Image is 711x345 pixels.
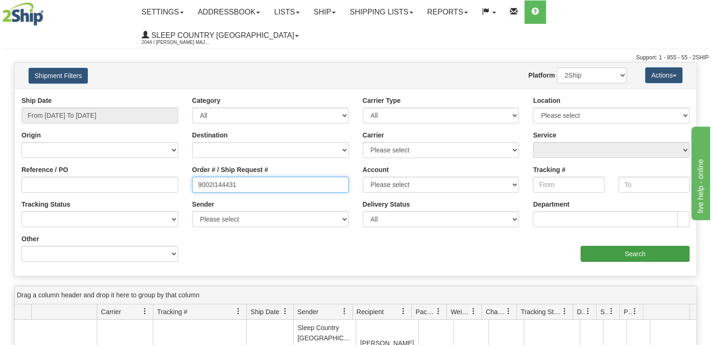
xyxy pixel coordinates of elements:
iframe: chat widget [689,125,710,220]
a: Recipient filter column settings [395,303,411,319]
span: Sender [297,307,318,316]
label: Order # / Ship Request # [192,165,268,174]
span: Delivery Status [577,307,585,316]
img: logo2044.jpg [2,2,43,26]
label: Tracking Status [22,200,70,209]
a: Tracking Status filter column settings [557,303,573,319]
a: Shipment Issues filter column settings [603,303,619,319]
label: Tracking # [533,165,565,174]
a: Settings [135,0,191,24]
label: Reference / PO [22,165,68,174]
a: Lists [267,0,306,24]
input: To [618,177,689,193]
a: Packages filter column settings [431,303,446,319]
a: Reports [420,0,475,24]
span: Packages [416,307,435,316]
a: Weight filter column settings [466,303,481,319]
label: Ship Date [22,96,52,105]
span: 2044 / [PERSON_NAME] Major [PERSON_NAME] [142,38,212,47]
span: Shipment Issues [600,307,608,316]
label: Origin [22,130,41,140]
a: Sender filter column settings [337,303,352,319]
label: Platform [528,71,555,80]
span: Sleep Country [GEOGRAPHIC_DATA] [149,31,294,39]
span: Tracking # [157,307,187,316]
label: Carrier [363,130,384,140]
label: Sender [192,200,214,209]
a: Charge filter column settings [501,303,517,319]
div: live help - online [7,6,86,17]
button: Actions [645,67,682,83]
span: Pickup Status [624,307,632,316]
a: Sleep Country [GEOGRAPHIC_DATA] 2044 / [PERSON_NAME] Major [PERSON_NAME] [135,24,306,47]
input: From [533,177,604,193]
label: Location [533,96,560,105]
span: Recipient [357,307,384,316]
a: Carrier filter column settings [137,303,153,319]
label: Service [533,130,556,140]
a: Ship Date filter column settings [277,303,293,319]
a: Pickup Status filter column settings [627,303,643,319]
a: Addressbook [191,0,267,24]
label: Destination [192,130,228,140]
span: Charge [486,307,505,316]
div: grid grouping header [14,286,697,304]
span: Ship Date [251,307,279,316]
span: Carrier [101,307,121,316]
a: Ship [307,0,343,24]
label: Carrier Type [363,96,401,105]
button: Shipment Filters [29,68,88,84]
span: Weight [451,307,470,316]
label: Other [22,234,39,244]
a: Tracking # filter column settings [230,303,246,319]
label: Department [533,200,569,209]
a: Shipping lists [343,0,420,24]
div: Support: 1 - 855 - 55 - 2SHIP [2,54,709,62]
label: Category [192,96,221,105]
a: Delivery Status filter column settings [580,303,596,319]
input: Search [581,246,689,262]
label: Delivery Status [363,200,410,209]
label: Account [363,165,389,174]
span: Tracking Status [521,307,561,316]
